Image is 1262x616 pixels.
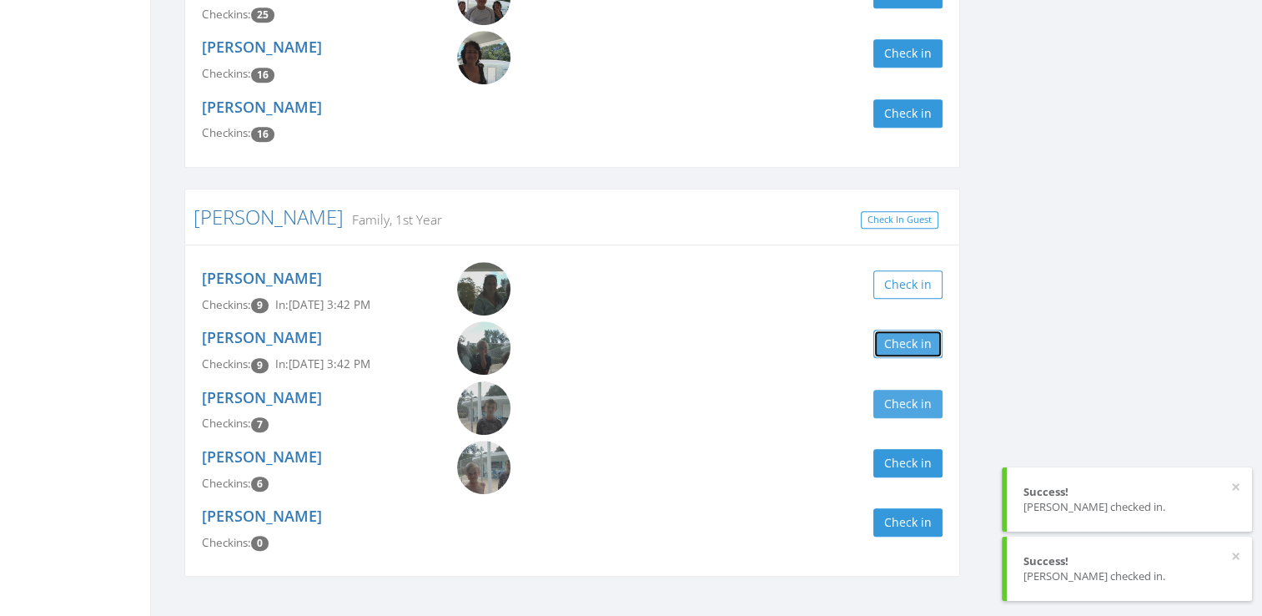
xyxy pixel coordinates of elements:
button: × [1231,548,1240,565]
button: Check in [873,270,943,299]
a: [PERSON_NAME] [202,447,322,467]
button: Check in [873,39,943,68]
span: Checkin count [251,536,269,551]
img: Catherine_Rich.png [457,262,510,316]
a: [PERSON_NAME] [202,37,322,57]
span: Checkin count [251,68,274,83]
button: × [1231,479,1240,496]
span: Checkin count [251,358,269,373]
a: [PERSON_NAME] [202,97,322,117]
span: Checkins: [202,297,251,312]
img: Theodore_Kimball.png [457,381,510,435]
button: Check in [873,449,943,477]
div: [PERSON_NAME] checked in. [1023,568,1235,584]
button: Check in [873,330,943,358]
span: Checkins: [202,416,251,431]
span: Checkins: [202,356,251,371]
img: Owen_Kimball.png [457,321,510,375]
a: [PERSON_NAME] [194,203,344,230]
span: Checkin count [251,127,274,142]
span: Checkins: [202,66,251,81]
a: [PERSON_NAME] [202,327,322,347]
button: Check in [873,508,943,537]
span: Checkin count [251,8,274,23]
a: [PERSON_NAME] [202,387,322,407]
span: Checkins: [202,125,251,140]
span: Checkin count [251,417,269,432]
button: Check in [873,99,943,128]
a: [PERSON_NAME] [202,268,322,288]
small: Family, 1st Year [344,210,442,229]
a: [PERSON_NAME] [202,506,322,526]
span: Checkin count [251,477,269,492]
img: William_Kimball.png [457,441,510,494]
button: Check in [873,390,943,418]
span: Checkins: [202,7,251,22]
span: Checkins: [202,476,251,491]
a: Check In Guest [861,211,938,229]
span: Checkins: [202,535,251,550]
div: Success! [1023,484,1235,500]
img: Dueanna_Richardson.png [457,31,510,84]
div: Success! [1023,553,1235,569]
span: In: [DATE] 3:42 PM [275,297,370,312]
div: [PERSON_NAME] checked in. [1023,499,1235,515]
span: Checkin count [251,298,269,313]
span: In: [DATE] 3:42 PM [275,356,370,371]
